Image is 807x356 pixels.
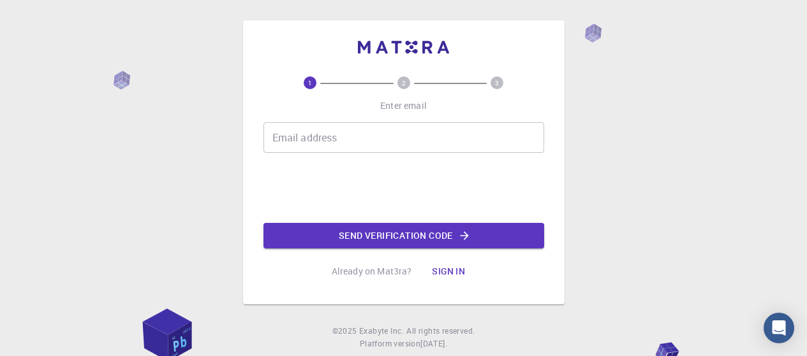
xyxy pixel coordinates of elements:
[764,313,794,343] div: Open Intercom Messenger
[332,325,359,338] span: © 2025
[308,78,312,87] text: 1
[495,78,499,87] text: 3
[406,325,475,338] span: All rights reserved.
[307,163,501,213] iframe: reCAPTCHA
[380,99,427,112] p: Enter email
[332,265,412,278] p: Already on Mat3ra?
[360,338,420,350] span: Platform version
[359,325,404,336] span: Exabyte Inc.
[420,338,447,350] a: [DATE].
[263,223,544,248] button: Send verification code
[359,325,404,338] a: Exabyte Inc.
[422,259,475,284] button: Sign in
[402,78,406,87] text: 2
[420,338,447,348] span: [DATE] .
